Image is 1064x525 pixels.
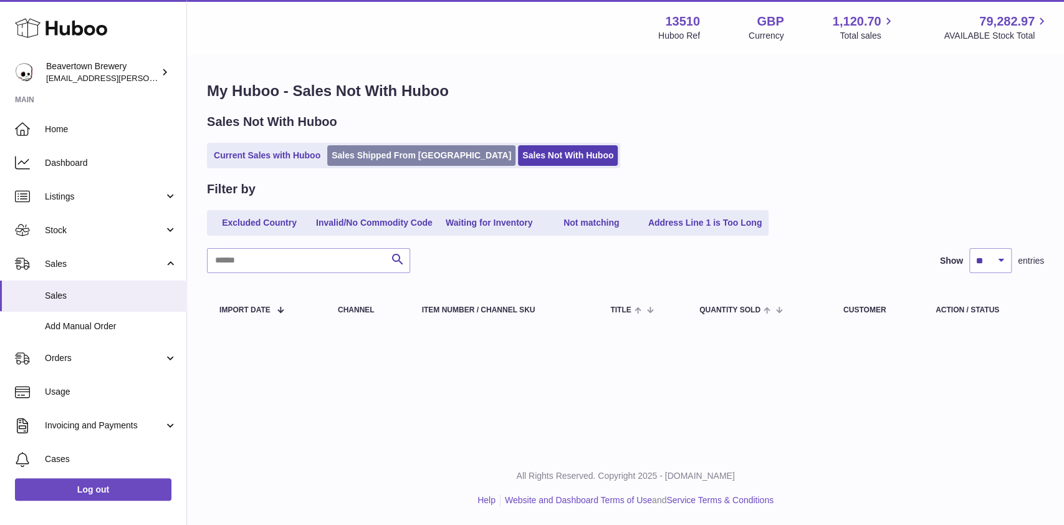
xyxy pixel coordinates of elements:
a: Address Line 1 is Too Long [644,213,767,233]
span: AVAILABLE Stock Total [944,30,1049,42]
span: Import date [219,306,271,314]
a: Not matching [542,213,641,233]
a: Waiting for Inventory [439,213,539,233]
span: Invoicing and Payments [45,420,164,431]
span: Sales [45,258,164,270]
a: 79,282.97 AVAILABLE Stock Total [944,13,1049,42]
span: Total sales [840,30,895,42]
span: Orders [45,352,164,364]
span: Sales [45,290,177,302]
span: Usage [45,386,177,398]
a: Invalid/No Commodity Code [312,213,437,233]
span: Listings [45,191,164,203]
a: Help [477,495,496,505]
span: Quantity Sold [699,306,760,314]
h2: Sales Not With Huboo [207,113,337,130]
a: 1,120.70 Total sales [833,13,896,42]
div: Beavertown Brewery [46,60,158,84]
strong: 13510 [665,13,700,30]
p: All Rights Reserved. Copyright 2025 - [DOMAIN_NAME] [197,470,1054,482]
li: and [501,494,774,506]
h1: My Huboo - Sales Not With Huboo [207,81,1044,101]
span: [EMAIL_ADDRESS][PERSON_NAME][DOMAIN_NAME] [46,73,250,83]
span: Cases [45,453,177,465]
span: 1,120.70 [833,13,881,30]
div: Action / Status [936,306,1032,314]
a: Sales Shipped From [GEOGRAPHIC_DATA] [327,145,515,166]
span: Title [610,306,631,314]
div: Customer [843,306,911,314]
label: Show [940,255,963,267]
a: Website and Dashboard Terms of Use [505,495,652,505]
img: kit.lowe@beavertownbrewery.co.uk [15,63,34,82]
h2: Filter by [207,181,256,198]
span: Stock [45,224,164,236]
span: 79,282.97 [979,13,1035,30]
div: Currency [749,30,784,42]
strong: GBP [757,13,784,30]
a: Excluded Country [209,213,309,233]
a: Sales Not With Huboo [518,145,618,166]
div: Huboo Ref [658,30,700,42]
div: Item Number / Channel SKU [422,306,586,314]
span: Dashboard [45,157,177,169]
span: Home [45,123,177,135]
a: Current Sales with Huboo [209,145,325,166]
span: entries [1018,255,1044,267]
span: Add Manual Order [45,320,177,332]
a: Service Terms & Conditions [666,495,774,505]
a: Log out [15,478,171,501]
div: Channel [338,306,397,314]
